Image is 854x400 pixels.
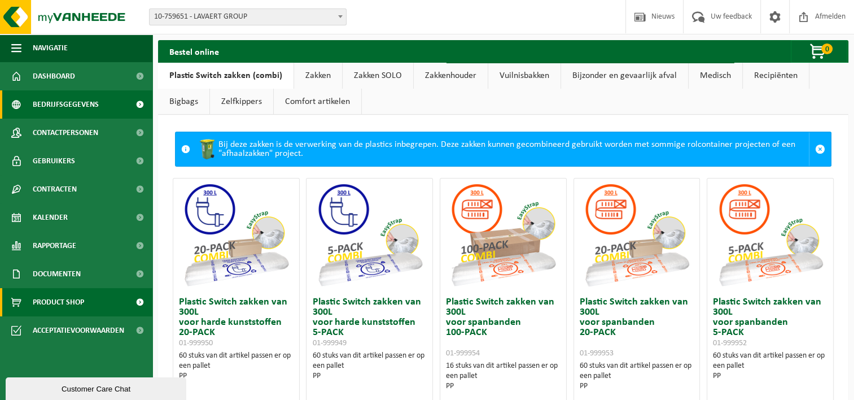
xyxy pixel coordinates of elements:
span: Contactpersonen [33,119,98,147]
span: Product Shop [33,288,84,316]
h3: Plastic Switch zakken van 300L voor harde kunststoffen 5-PACK [312,297,427,348]
h3: Plastic Switch zakken van 300L voor spanbanden 100-PACK [446,297,560,358]
div: 60 stuks van dit artikel passen er op een pallet [580,361,694,392]
h3: Plastic Switch zakken van 300L voor spanbanden 5-PACK [713,297,827,348]
a: Bijzonder en gevaarlijk afval [561,63,688,89]
a: Plastic Switch zakken (combi) [158,63,294,89]
span: 01-999949 [312,339,346,347]
div: PP [446,381,560,392]
div: PP [713,371,827,381]
div: 16 stuks van dit artikel passen er op een pallet [446,361,560,392]
h3: Plastic Switch zakken van 300L voor harde kunststoffen 20-PACK [179,297,294,348]
a: Vuilnisbakken [488,63,560,89]
a: Zelfkippers [210,89,273,115]
a: Medisch [689,63,742,89]
h2: Bestel online [158,40,230,62]
span: 01-999954 [446,349,480,358]
button: 0 [791,40,847,63]
span: 01-999952 [713,339,747,347]
div: 60 stuks van dit artikel passen er op een pallet [713,351,827,381]
span: 10-759651 - LAVAERT GROUP [150,9,346,25]
span: Rapportage [33,232,76,260]
div: 60 stuks van dit artikel passen er op een pallet [312,351,427,381]
span: Bedrijfsgegevens [33,90,99,119]
span: Acceptatievoorwaarden [33,316,124,345]
img: WB-0240-HPE-GN-50.png [196,138,218,160]
span: Dashboard [33,62,75,90]
a: Zakken SOLO [343,63,413,89]
iframe: chat widget [6,375,189,400]
span: Kalender [33,203,68,232]
a: Comfort artikelen [274,89,361,115]
div: Bij deze zakken is de verwerking van de plastics inbegrepen. Deze zakken kunnen gecombineerd gebr... [196,132,809,166]
a: Zakkenhouder [414,63,488,89]
span: Documenten [33,260,81,288]
div: PP [179,371,294,381]
div: PP [580,381,694,392]
img: 01-999953 [580,179,693,292]
span: 01-999950 [179,339,213,347]
a: Bigbags [158,89,209,115]
img: 01-999954 [446,179,559,292]
span: 0 [821,44,833,54]
a: Recipiënten [743,63,809,89]
div: 60 stuks van dit artikel passen er op een pallet [179,351,294,381]
img: 01-999950 [179,179,292,292]
div: PP [312,371,427,381]
a: Zakken [294,63,342,89]
span: 01-999953 [580,349,614,358]
h3: Plastic Switch zakken van 300L voor spanbanden 20-PACK [580,297,694,358]
span: Contracten [33,175,77,203]
img: 01-999949 [313,179,426,292]
span: 10-759651 - LAVAERT GROUP [149,8,347,25]
span: Navigatie [33,34,68,62]
img: 01-999952 [714,179,827,292]
a: Sluit melding [809,132,831,166]
span: Gebruikers [33,147,75,175]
